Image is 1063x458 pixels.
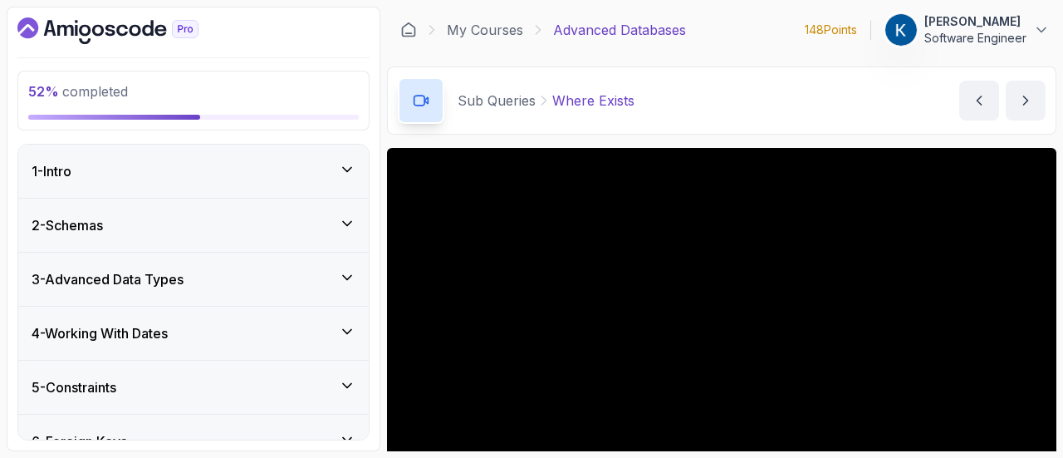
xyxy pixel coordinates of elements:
[32,377,116,397] h3: 5 - Constraints
[28,83,59,100] span: 52 %
[959,81,999,121] button: previous content
[552,91,634,111] p: Where Exists
[28,83,128,100] span: completed
[805,22,857,38] p: 148 Points
[32,161,71,181] h3: 1 - Intro
[400,22,417,38] a: Dashboard
[18,199,369,252] button: 2-Schemas
[32,323,168,343] h3: 4 - Working With Dates
[32,431,127,451] h3: 6 - Foreign Keys
[18,253,369,306] button: 3-Advanced Data Types
[32,215,103,235] h3: 2 - Schemas
[32,269,184,289] h3: 3 - Advanced Data Types
[18,145,369,198] button: 1-Intro
[17,17,237,44] a: Dashboard
[924,30,1026,47] p: Software Engineer
[458,91,536,111] p: Sub Queries
[553,20,686,40] p: Advanced Databases
[447,20,523,40] a: My Courses
[885,14,917,46] img: user profile image
[924,13,1026,30] p: [PERSON_NAME]
[1006,81,1046,121] button: next content
[18,307,369,360] button: 4-Working With Dates
[884,13,1050,47] button: user profile image[PERSON_NAME]Software Engineer
[18,361,369,414] button: 5-Constraints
